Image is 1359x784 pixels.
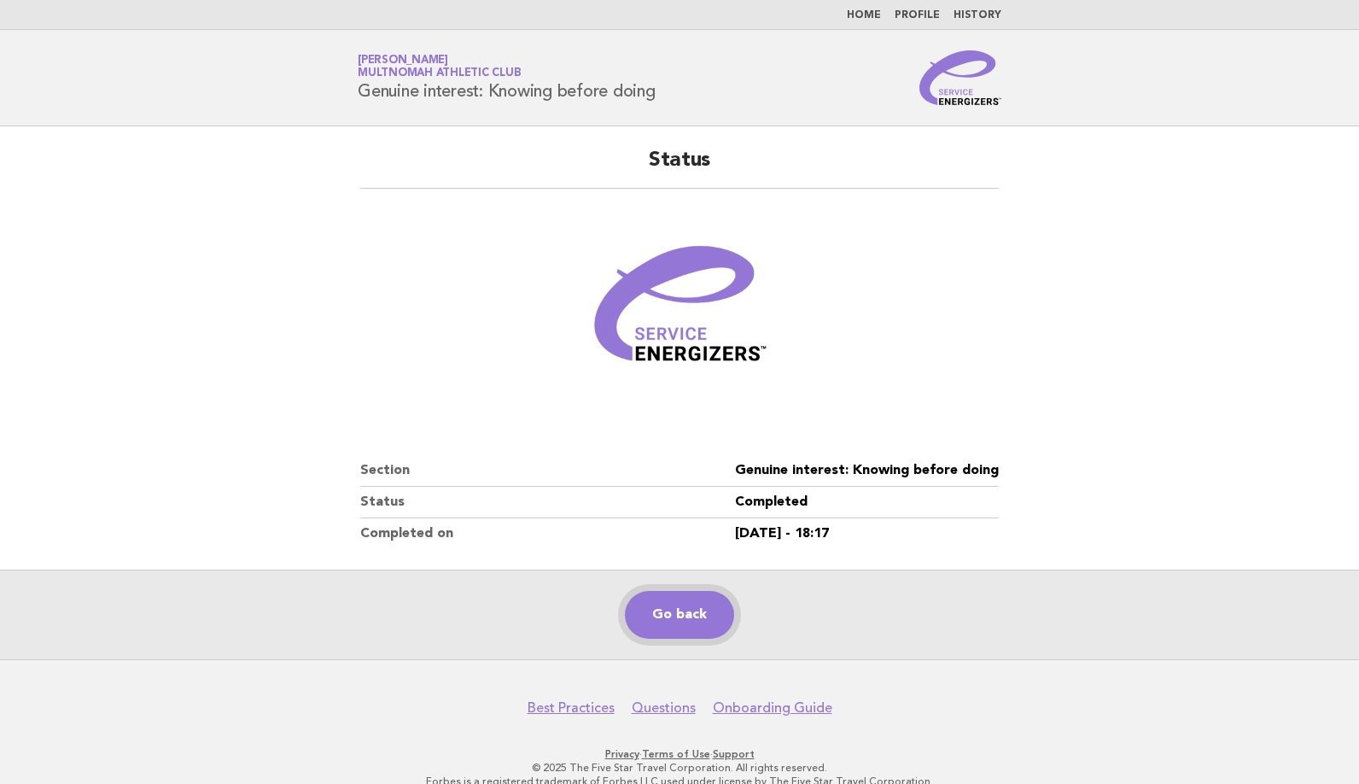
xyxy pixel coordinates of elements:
dt: Section [360,455,735,487]
span: Multnomah Athletic Club [358,68,521,79]
a: Support [713,748,755,760]
a: Terms of Use [642,748,710,760]
a: Privacy [605,748,639,760]
a: [PERSON_NAME]Multnomah Athletic Club [358,55,521,79]
dd: Genuine interest: Knowing before doing [735,455,999,487]
a: History [954,10,1001,20]
a: Go back [625,591,734,639]
h1: Genuine interest: Knowing before doing [358,56,656,100]
dt: Completed on [360,518,735,549]
dd: [DATE] - 18:17 [735,518,999,549]
p: © 2025 The Five Star Travel Corporation. All rights reserved. [157,761,1202,775]
img: Service Energizers [919,50,1001,105]
a: Profile [895,10,940,20]
p: · · [157,747,1202,761]
a: Questions [632,699,696,717]
h2: Status [360,147,999,189]
a: Best Practices [528,699,615,717]
dd: Completed [735,487,999,518]
a: Home [847,10,881,20]
dt: Status [360,487,735,518]
a: Onboarding Guide [713,699,832,717]
img: Verified [577,209,782,414]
